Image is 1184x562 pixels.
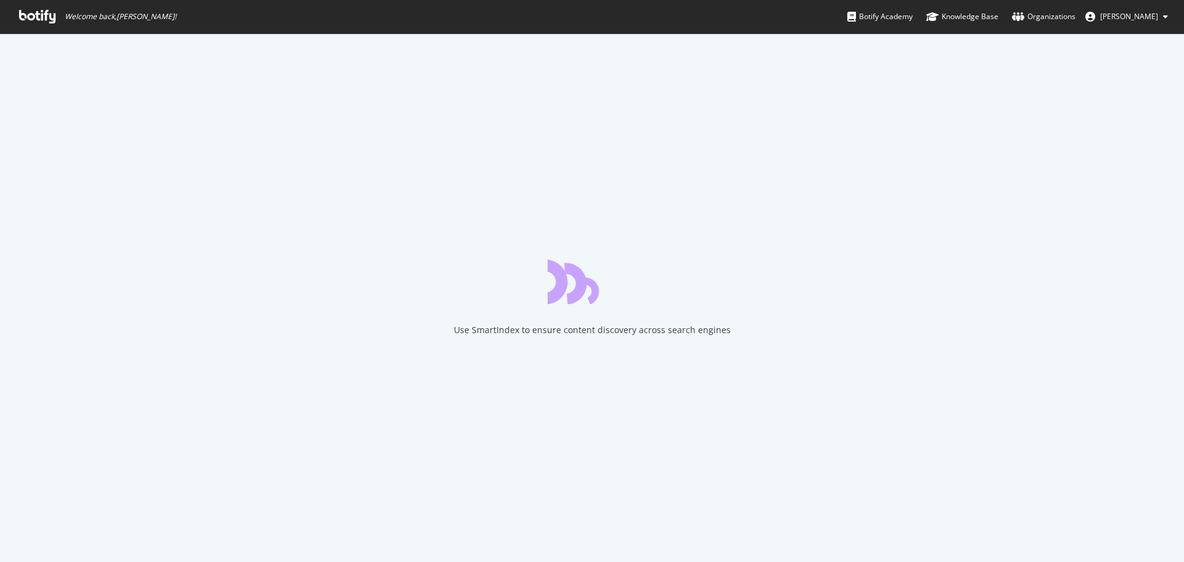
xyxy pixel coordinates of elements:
[548,260,636,304] div: animation
[454,324,731,336] div: Use SmartIndex to ensure content discovery across search engines
[1012,10,1075,23] div: Organizations
[847,10,913,23] div: Botify Academy
[1075,7,1178,27] button: [PERSON_NAME]
[926,10,998,23] div: Knowledge Base
[1100,11,1158,22] span: Tania Johnston
[65,12,176,22] span: Welcome back, [PERSON_NAME] !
